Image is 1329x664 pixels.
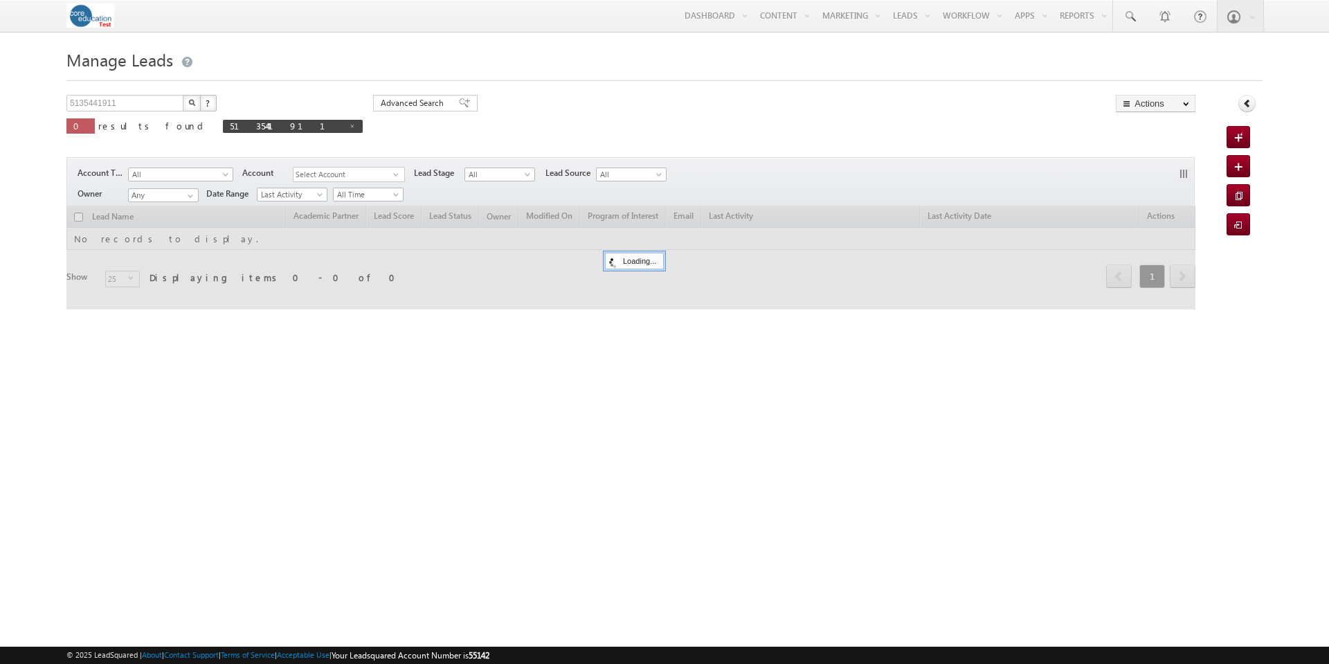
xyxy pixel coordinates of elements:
[128,168,233,181] a: All
[393,171,404,177] span: select
[469,650,489,661] span: 55142
[66,649,489,662] span: © 2025 LeadSquared | | | | |
[465,168,531,181] span: All
[257,188,327,201] a: Last Activity
[332,650,489,661] span: Your Leadsquared Account Number is
[221,650,275,659] a: Terms of Service
[188,99,195,106] img: Search
[334,188,399,201] span: All Time
[333,188,404,201] a: All Time
[545,167,596,179] span: Lead Source
[206,97,212,109] span: ?
[605,253,664,269] div: Loading...
[78,167,128,179] span: Account Type
[277,650,329,659] a: Acceptable Use
[293,167,405,182] div: Select Account
[98,120,208,132] span: results found
[128,188,199,202] input: Type to Search
[180,189,197,203] a: Show All Items
[66,3,114,28] img: Custom Logo
[142,650,162,659] a: About
[464,168,535,181] a: All
[1116,95,1195,112] button: Actions
[257,188,323,201] span: Last Activity
[206,188,257,200] span: Date Range
[129,168,224,181] span: All
[381,97,448,109] span: Advanced Search
[164,650,219,659] a: Contact Support
[230,120,342,132] span: 5135441911
[242,167,293,179] span: Account
[596,168,667,181] a: All
[66,48,173,71] span: Manage Leads
[597,168,662,181] span: All
[414,167,464,179] span: Lead Stage
[293,168,393,182] span: Select Account
[200,95,217,111] button: ?
[73,120,88,132] span: 0
[78,188,128,200] span: Owner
